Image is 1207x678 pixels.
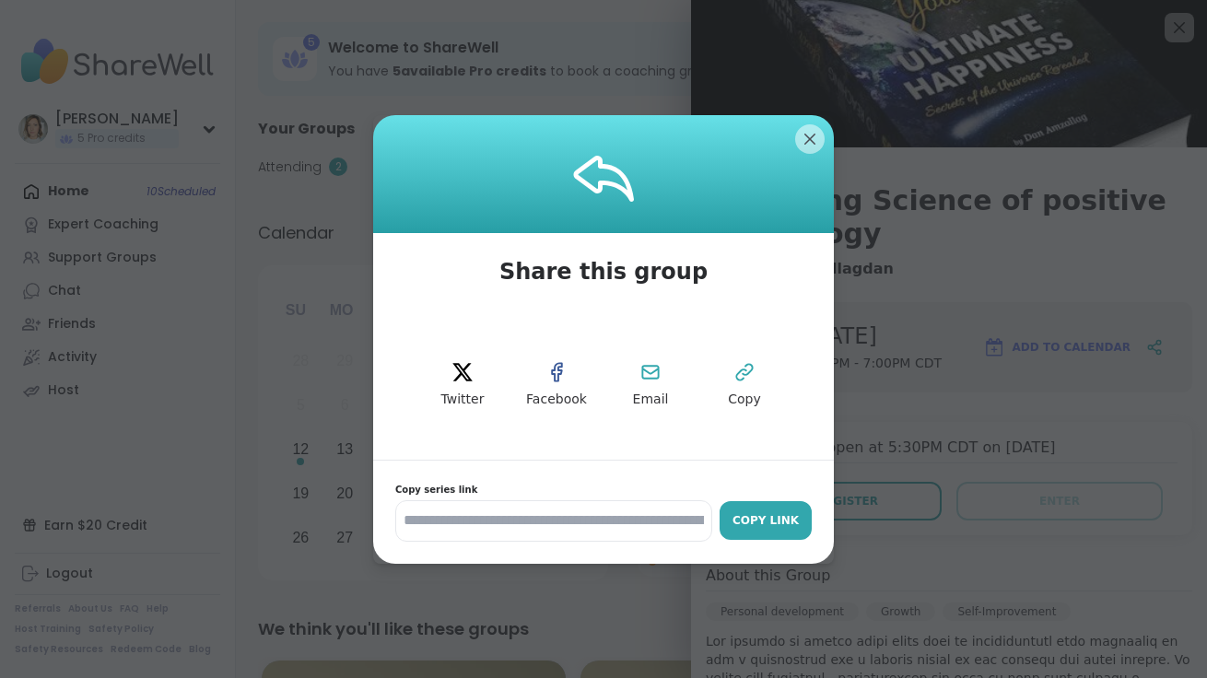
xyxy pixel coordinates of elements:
span: Copy series link [395,483,812,497]
button: facebook [515,344,598,427]
button: Copy Link [720,501,812,540]
button: Email [609,344,692,427]
span: Copy [728,391,761,409]
span: Facebook [526,391,587,409]
button: Copy [703,344,786,427]
span: Share this group [477,233,730,310]
span: Twitter [441,391,485,409]
div: Copy Link [729,512,803,529]
button: Twitter [421,344,504,427]
button: Facebook [515,344,598,427]
button: twitter [421,344,504,427]
span: Email [633,391,669,409]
